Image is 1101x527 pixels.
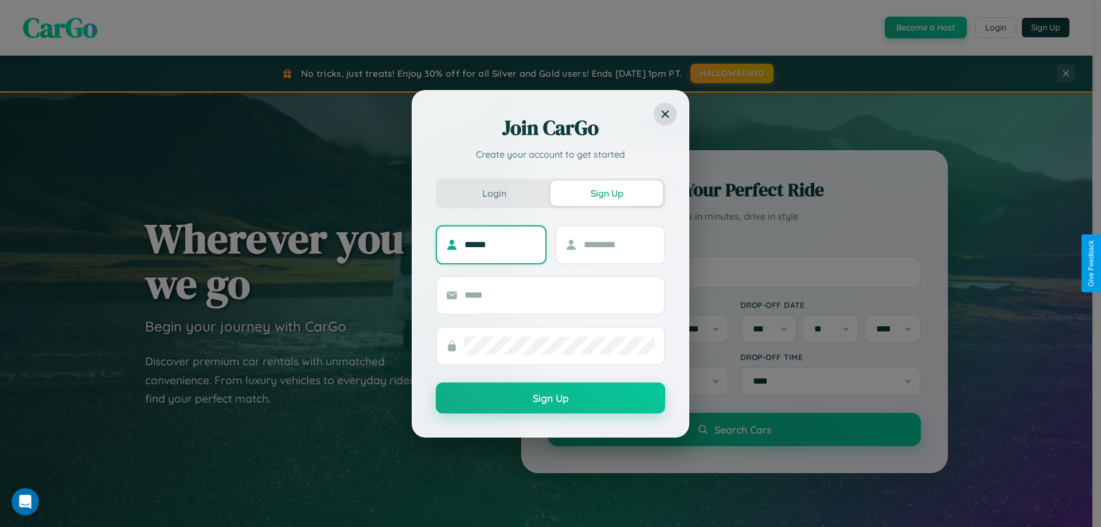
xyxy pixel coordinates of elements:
[11,488,39,516] iframe: Intercom live chat
[438,181,550,206] button: Login
[436,382,665,413] button: Sign Up
[550,181,663,206] button: Sign Up
[436,147,665,161] p: Create your account to get started
[1087,240,1095,287] div: Give Feedback
[436,114,665,142] h2: Join CarGo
